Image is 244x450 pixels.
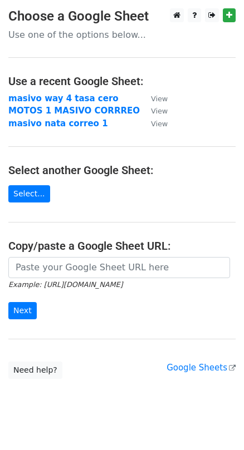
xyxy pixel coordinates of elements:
h4: Select another Google Sheet: [8,164,236,177]
a: View [140,106,168,116]
small: View [151,120,168,128]
a: Need help? [8,362,62,379]
a: View [140,118,168,128]
h3: Choose a Google Sheet [8,8,236,24]
a: Select... [8,185,50,202]
a: View [140,93,168,103]
a: MOTOS 1 MASIVO CORRREO [8,106,140,116]
a: Google Sheets [167,363,236,373]
p: Use one of the options below... [8,29,236,41]
iframe: Chat Widget [188,397,244,450]
small: View [151,107,168,115]
a: masivo nata correo 1 [8,118,108,128]
small: View [151,95,168,103]
small: Example: [URL][DOMAIN_NAME] [8,280,123,289]
input: Next [8,302,37,319]
h4: Use a recent Google Sheet: [8,75,236,88]
input: Paste your Google Sheet URL here [8,257,230,278]
a: masivo way 4 tasa cero [8,93,119,103]
h4: Copy/paste a Google Sheet URL: [8,239,236,253]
